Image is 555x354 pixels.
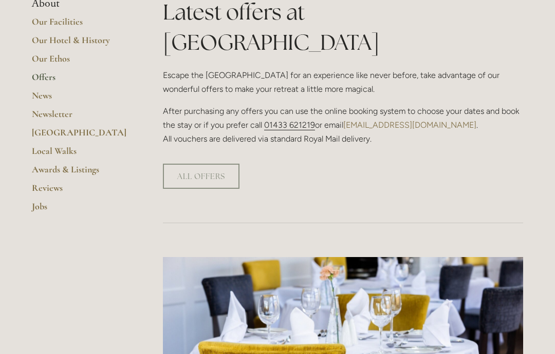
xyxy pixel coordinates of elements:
[32,35,130,53] a: Our Hotel & History
[32,109,130,127] a: Newsletter
[343,121,476,130] a: [EMAIL_ADDRESS][DOMAIN_NAME]
[32,16,130,35] a: Our Facilities
[32,183,130,201] a: Reviews
[32,146,130,164] a: Local Walks
[32,164,130,183] a: Awards & Listings
[163,69,523,96] p: Escape the [GEOGRAPHIC_DATA] for an experience like never before, take advantage of our wonderful...
[32,72,130,90] a: Offers
[163,164,239,189] a: ALL OFFERS
[32,53,130,72] a: Our Ethos
[163,105,523,147] p: After purchasing any offers you can use the online booking system to choose your dates and book t...
[32,90,130,109] a: News
[32,127,130,146] a: [GEOGRAPHIC_DATA]
[32,201,130,220] a: Jobs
